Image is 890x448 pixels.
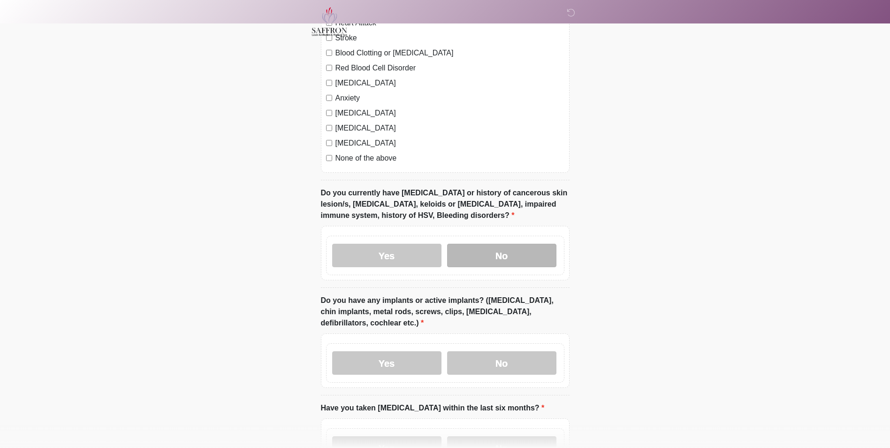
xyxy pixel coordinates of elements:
label: [MEDICAL_DATA] [335,138,564,149]
input: [MEDICAL_DATA] [326,110,332,116]
label: Anxiety [335,93,564,104]
img: Saffron Laser Aesthetics and Medical Spa Logo [312,7,348,36]
label: Yes [332,244,441,267]
label: [MEDICAL_DATA] [335,77,564,89]
label: Red Blood Cell Disorder [335,62,564,74]
input: [MEDICAL_DATA] [326,80,332,86]
input: Red Blood Cell Disorder [326,65,332,71]
input: None of the above [326,155,332,161]
input: Anxiety [326,95,332,101]
label: Have you taken [MEDICAL_DATA] within the last six months? [321,402,545,414]
label: [MEDICAL_DATA] [335,108,564,119]
input: Blood Clotting or [MEDICAL_DATA] [326,50,332,56]
input: [MEDICAL_DATA] [326,140,332,146]
label: Do you have any implants or active implants? ([MEDICAL_DATA], chin implants, metal rods, screws, ... [321,295,570,329]
label: Blood Clotting or [MEDICAL_DATA] [335,47,564,59]
label: Do you currently have [MEDICAL_DATA] or history of cancerous skin lesion/s, [MEDICAL_DATA], keloi... [321,187,570,221]
label: None of the above [335,153,564,164]
label: Yes [332,351,441,375]
label: [MEDICAL_DATA] [335,123,564,134]
label: No [447,351,556,375]
input: [MEDICAL_DATA] [326,125,332,131]
label: No [447,244,556,267]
